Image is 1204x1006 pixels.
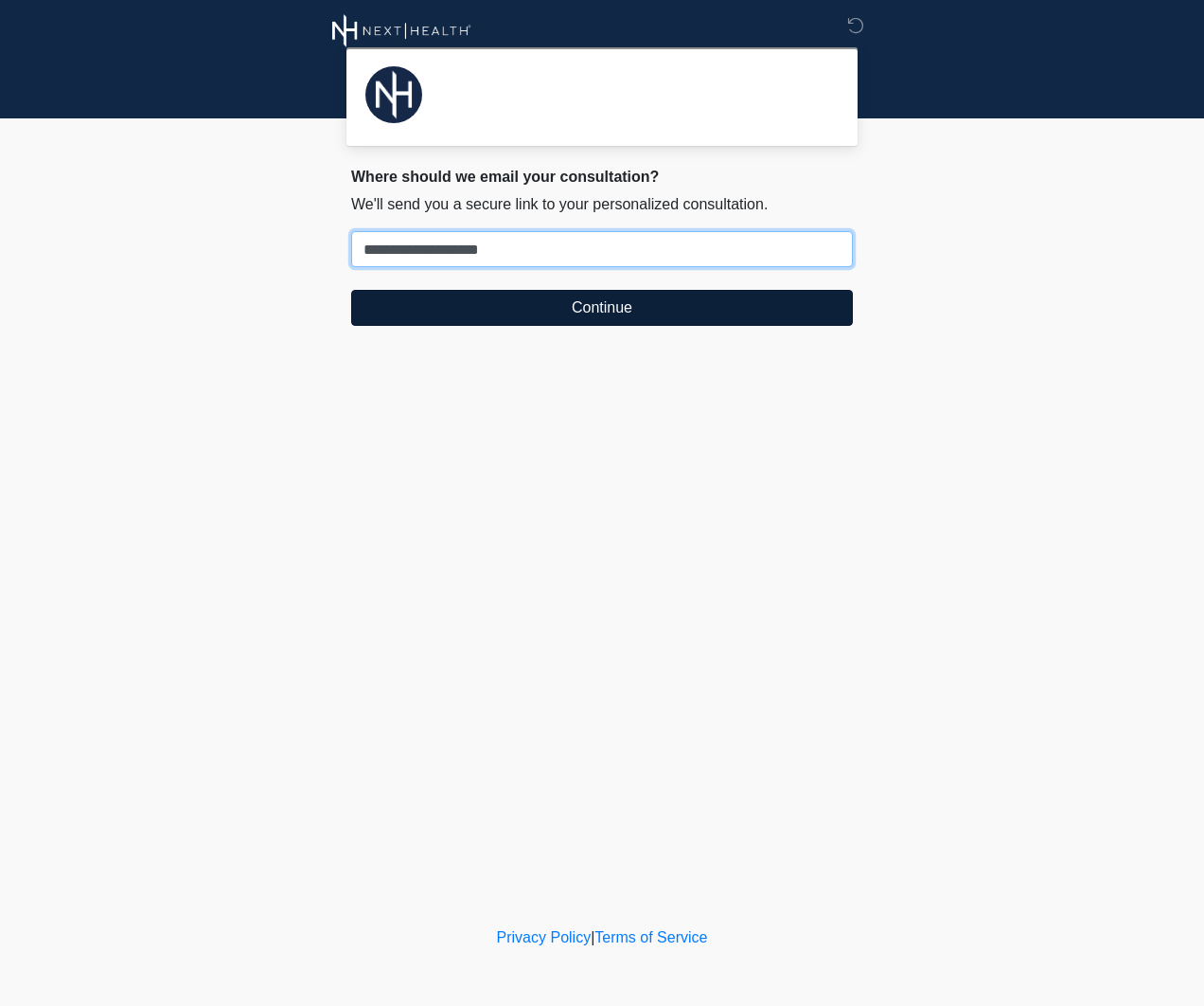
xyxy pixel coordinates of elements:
a: Privacy Policy [497,929,592,945]
img: Next Health Wellness Logo [332,14,471,47]
img: Agent Avatar [365,66,422,123]
a: Terms of Service [594,929,707,945]
button: Continue [351,290,853,326]
h2: Where should we email your consultation? [351,168,853,186]
a: | [591,929,594,945]
p: We'll send you a secure link to your personalized consultation. [351,193,853,216]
